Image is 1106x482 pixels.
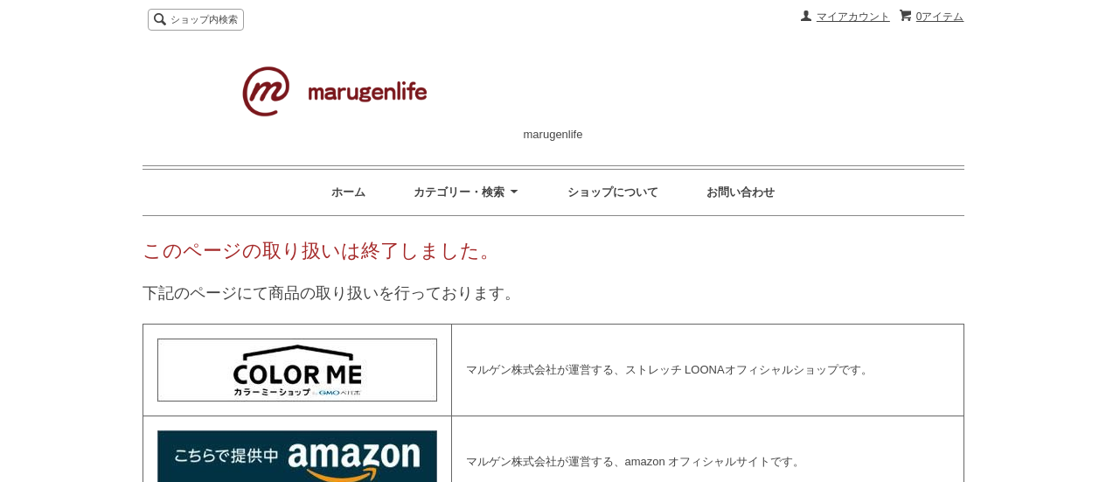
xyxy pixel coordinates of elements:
span: 下記のページにて商品の取り扱いを行っております。 [143,284,520,302]
span: ショップ内検索 [170,14,238,24]
a: マイアカウント [817,10,890,23]
a: ホーム [331,185,365,199]
img: marugenlife [225,65,882,116]
a: 0アイテム [916,10,964,23]
img: header_category_pulldown.png [504,182,518,196]
td: マルゲン株式会社が運営する、ストレッチ LOONAオフィシャルショップです。 [451,325,963,416]
span: カテゴリー・検索 [414,185,518,199]
a: ショップについて [567,185,658,199]
span: このページの取り扱いは終了しました。 [143,240,499,262]
a: お問い合わせ [706,185,775,199]
h1: marugenlife [225,126,882,143]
